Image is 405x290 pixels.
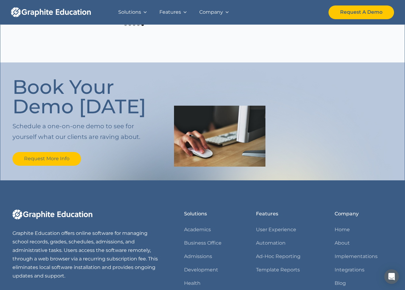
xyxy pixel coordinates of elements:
a: Implementations [335,252,378,261]
p: Graphite Education offers online software for managing school records, grades, schedules, admissi... [12,229,165,280]
a: Business Office [184,239,222,247]
div: Solutions [118,8,141,16]
a: Home [335,225,350,234]
div: Request A Demo [340,8,382,16]
a: Request More Info [12,152,81,166]
a: About [335,239,350,247]
a: Ad-Hoc Reporting [256,252,300,261]
a: Blog [335,279,346,288]
a: User Experience [256,225,296,234]
div: Solutions [184,210,207,218]
a: Template Reports [256,266,300,274]
a: Academics [184,225,211,234]
a: Health [184,279,201,288]
div: Company [199,8,223,16]
a: Admissions [184,252,212,261]
div: Open Intercom Messenger [384,269,399,284]
div: Company [335,210,359,218]
div: Features [159,8,181,16]
h1: Book Your Demo [DATE] [12,77,155,116]
a: Integrations [335,266,364,274]
div: Request More Info [24,154,69,163]
a: Automation [256,239,286,247]
div: Features [256,210,278,218]
p: Schedule a one-on-one demo to see for yourself what our clients are raving about. [12,121,155,142]
a: Development [184,266,218,274]
a: Request A Demo [329,5,394,19]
